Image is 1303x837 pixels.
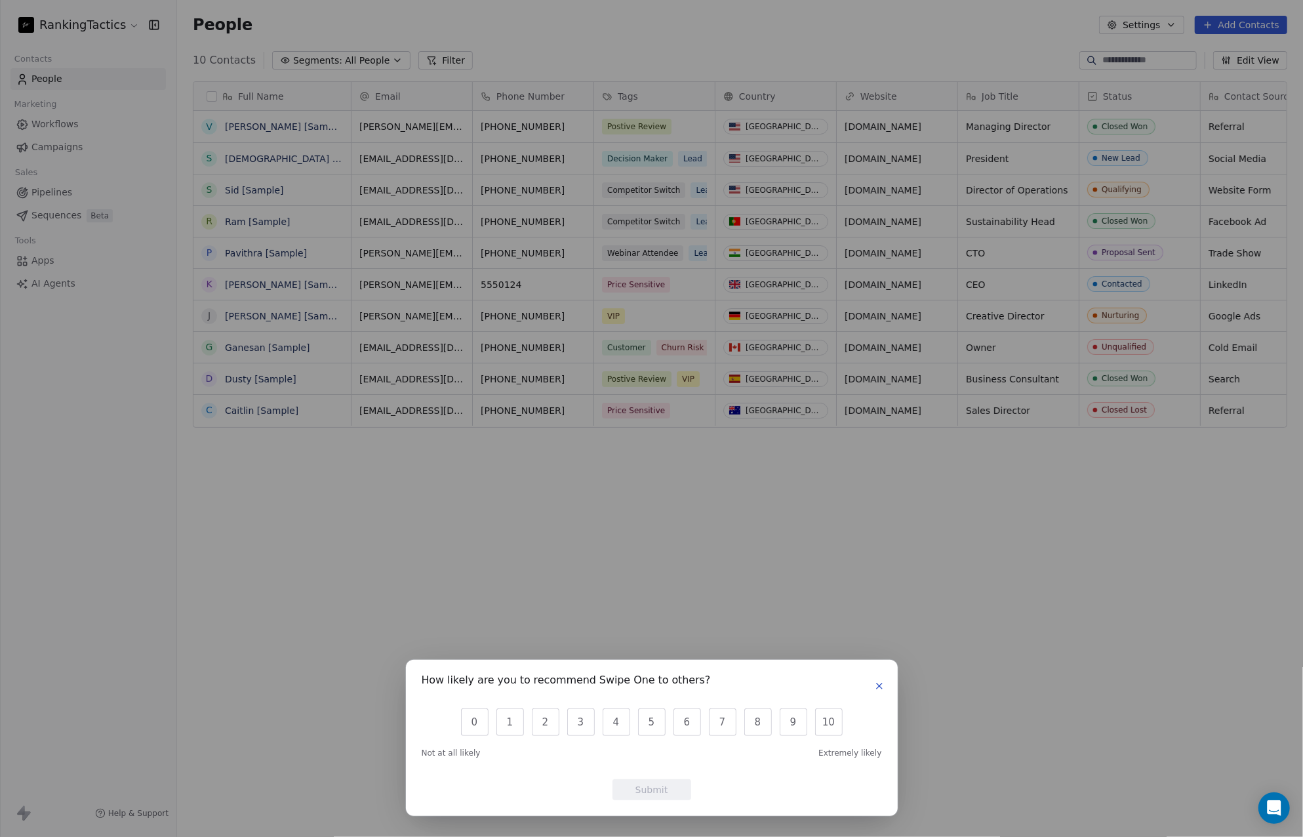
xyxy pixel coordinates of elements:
[567,708,595,736] button: 3
[744,708,772,736] button: 8
[422,676,711,689] h1: How likely are you to recommend Swipe One to others?
[709,708,736,736] button: 7
[612,779,691,800] button: Submit
[461,708,489,736] button: 0
[496,708,524,736] button: 1
[603,708,630,736] button: 4
[673,708,701,736] button: 6
[815,708,843,736] button: 10
[818,748,881,758] span: Extremely likely
[532,708,559,736] button: 2
[422,748,481,758] span: Not at all likely
[780,708,807,736] button: 9
[638,708,666,736] button: 5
